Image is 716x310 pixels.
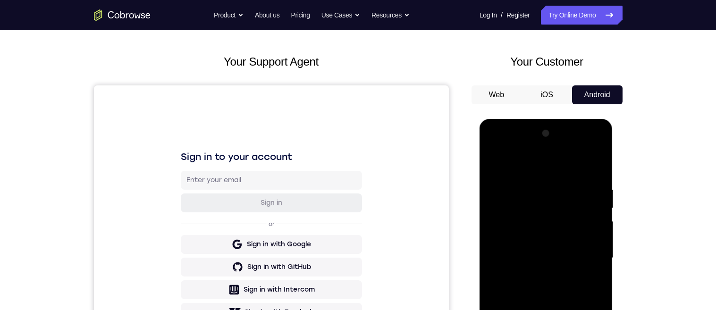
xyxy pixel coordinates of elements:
[472,53,623,70] h2: Your Customer
[214,6,244,25] button: Product
[160,244,227,251] a: Create a new account
[572,85,623,104] button: Android
[87,172,268,191] button: Sign in with GitHub
[255,6,279,25] a: About us
[94,9,151,21] a: Go to the home page
[522,85,572,104] button: iOS
[153,177,217,186] div: Sign in with GitHub
[87,244,268,251] p: Don't have an account?
[87,218,268,236] button: Sign in with Zendesk
[506,6,530,25] a: Register
[151,222,220,232] div: Sign in with Zendesk
[472,85,522,104] button: Web
[541,6,622,25] a: Try Online Demo
[94,53,449,70] h2: Your Support Agent
[173,135,183,142] p: or
[480,6,497,25] a: Log In
[371,6,410,25] button: Resources
[291,6,310,25] a: Pricing
[150,200,221,209] div: Sign in with Intercom
[87,195,268,214] button: Sign in with Intercom
[87,150,268,168] button: Sign in with Google
[501,9,503,21] span: /
[153,154,217,164] div: Sign in with Google
[321,6,360,25] button: Use Cases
